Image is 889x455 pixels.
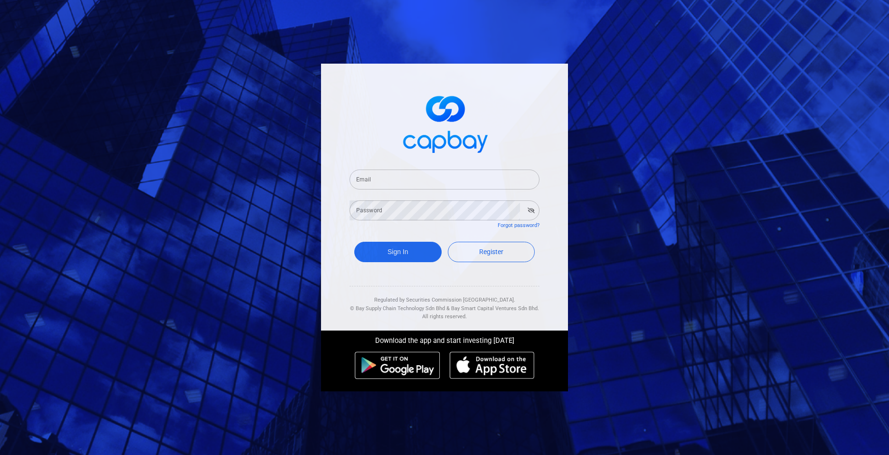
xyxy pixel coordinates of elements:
div: Download the app and start investing [DATE] [314,331,575,347]
a: Register [448,242,535,262]
img: android [355,351,440,379]
a: Forgot password? [498,222,539,228]
span: © Bay Supply Chain Technology Sdn Bhd [350,305,445,312]
span: Bay Smart Capital Ventures Sdn Bhd. [451,305,539,312]
img: ios [450,351,534,379]
div: Regulated by Securities Commission [GEOGRAPHIC_DATA]. & All rights reserved. [350,286,539,321]
img: logo [397,87,492,158]
span: Register [479,248,503,256]
button: Sign In [354,242,442,262]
